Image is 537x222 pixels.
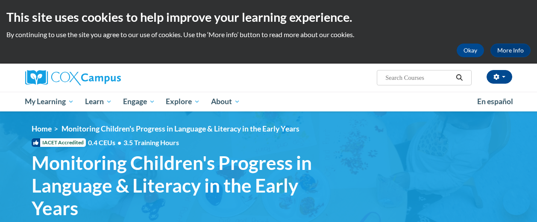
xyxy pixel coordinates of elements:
[85,96,112,107] span: Learn
[79,92,117,111] a: Learn
[25,70,179,85] a: Cox Campus
[166,96,200,107] span: Explore
[384,73,453,83] input: Search Courses
[117,138,121,146] span: •
[123,138,179,146] span: 3.5 Training Hours
[20,92,80,111] a: My Learning
[62,124,299,133] span: Monitoring Children's Progress in Language & Literacy in the Early Years
[472,93,519,111] a: En español
[211,96,240,107] span: About
[160,92,205,111] a: Explore
[32,124,52,133] a: Home
[6,30,531,39] p: By continuing to use the site you agree to our use of cookies. Use the ‘More info’ button to read...
[25,96,74,107] span: My Learning
[477,97,513,106] span: En español
[32,152,326,219] span: Monitoring Children's Progress in Language & Literacy in the Early Years
[123,96,155,107] span: Engage
[205,92,246,111] a: About
[503,188,530,215] iframe: Button to launch messaging window
[32,138,86,147] span: IACET Accredited
[88,138,179,147] span: 0.4 CEUs
[453,73,466,83] button: Search
[117,92,161,111] a: Engage
[6,9,531,26] h2: This site uses cookies to help improve your learning experience.
[19,92,519,111] div: Main menu
[490,44,531,57] a: More Info
[457,44,484,57] button: Okay
[25,70,121,85] img: Cox Campus
[487,70,512,84] button: Account Settings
